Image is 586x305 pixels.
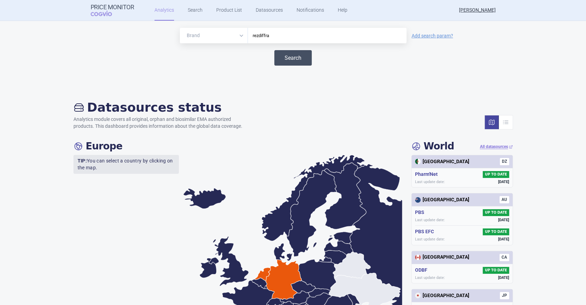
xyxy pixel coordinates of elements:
[415,196,469,203] div: [GEOGRAPHIC_DATA]
[91,11,122,16] span: COGVIO
[415,171,440,178] h5: Pharm'Net
[415,275,445,280] span: Last update date:
[73,155,179,174] p: You can select a country by clicking on the map.
[483,267,509,274] span: UP TO DATE
[500,158,509,165] span: DZ
[415,197,421,203] img: Australia
[73,100,249,115] h2: Datasources status
[480,144,513,150] a: All datasources
[500,292,509,299] span: JP
[499,196,509,203] span: AU
[415,158,469,165] div: [GEOGRAPHIC_DATA]
[483,228,509,235] span: UP TO DATE
[412,33,453,38] a: Add search param?
[73,140,123,152] h4: Europe
[415,255,421,260] img: Canada
[498,275,509,280] span: [DATE]
[483,171,509,178] span: UP TO DATE
[415,292,469,299] div: [GEOGRAPHIC_DATA]
[91,4,134,11] strong: Price Monitor
[415,293,421,298] img: Japan
[483,209,509,216] span: UP TO DATE
[415,267,430,274] h5: ODBF
[274,50,312,66] button: Search
[91,4,134,17] a: Price MonitorCOGVIO
[498,217,509,223] span: [DATE]
[498,179,509,184] span: [DATE]
[411,140,454,152] h4: World
[415,228,437,235] h5: PBS EFC
[415,159,421,164] img: Algeria
[415,254,469,261] div: [GEOGRAPHIC_DATA]
[415,237,445,242] span: Last update date:
[499,254,509,261] span: CA
[78,158,87,163] strong: TIP:
[73,116,249,129] p: Analytics module covers all original, orphan and biosimilar EMA authorized products. This dashboa...
[498,237,509,242] span: [DATE]
[415,179,445,184] span: Last update date:
[415,217,445,223] span: Last update date:
[415,209,427,216] h5: PBS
